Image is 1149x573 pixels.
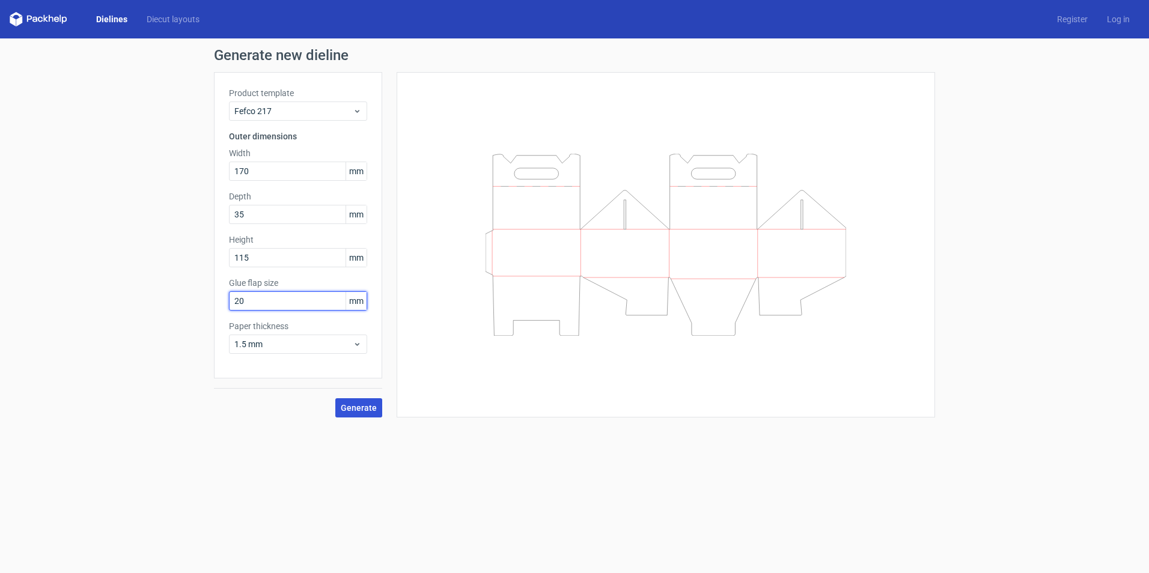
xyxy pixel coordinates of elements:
h3: Outer dimensions [229,130,367,142]
a: Diecut layouts [137,13,209,25]
label: Depth [229,190,367,202]
span: mm [346,249,367,267]
button: Generate [335,398,382,417]
label: Width [229,147,367,159]
label: Product template [229,87,367,99]
span: mm [346,205,367,223]
label: Glue flap size [229,277,367,289]
span: mm [346,292,367,310]
span: mm [346,162,367,180]
span: 1.5 mm [234,338,353,350]
h1: Generate new dieline [214,48,935,62]
a: Dielines [87,13,137,25]
a: Register [1047,13,1097,25]
a: Log in [1097,13,1139,25]
label: Paper thickness [229,320,367,332]
label: Height [229,234,367,246]
span: Generate [341,404,377,412]
span: Fefco 217 [234,105,353,117]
